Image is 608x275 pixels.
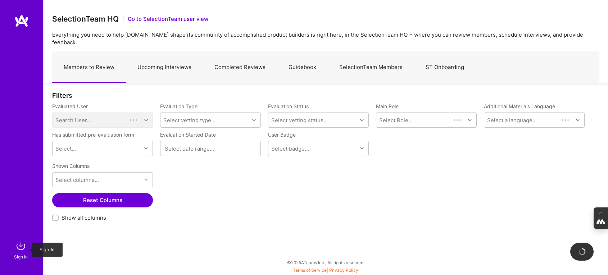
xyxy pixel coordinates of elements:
p: Everything you need to help [DOMAIN_NAME] shape its community of accomplished product builders is... [52,31,599,46]
i: icon Chevron [576,118,580,122]
a: SelectionTeam Members [328,52,414,83]
label: Additional Materials Language [484,103,555,110]
i: icon Chevron [144,147,148,150]
div: Select a language... [487,116,537,124]
i: icon Chevron [468,118,472,122]
div: Select badge... [271,145,309,152]
label: Evaluation Status [268,103,309,110]
label: Evaluation Type [160,103,198,110]
div: Select columns... [55,176,99,184]
div: Select Role... [379,116,413,124]
button: Go to SelectionTeam user view [128,15,208,23]
span: Show all columns [62,214,106,221]
a: Upcoming Interviews [126,52,203,83]
a: Completed Reviews [203,52,277,83]
input: Select date range... [165,145,256,152]
a: ST Onboarding [414,52,476,83]
a: Members to Review [52,52,126,83]
i: icon Chevron [360,147,364,150]
span: | [293,267,358,273]
a: Guidebook [277,52,328,83]
img: sign in [14,239,28,253]
label: Shown Columns [52,162,90,169]
button: Reset Columns [52,193,153,207]
label: Evaluation Started Date [160,131,261,138]
i: icon Chevron [144,178,148,182]
label: User Badge [268,131,296,138]
img: logo [14,14,29,27]
div: Sign In [14,253,28,261]
div: © 2025 ATeams Inc., All rights reserved. [43,253,608,271]
div: Select vetting type... [163,116,215,124]
i: icon Chevron [252,118,256,122]
div: Filters [52,92,599,99]
a: Terms of Service [293,267,327,273]
label: Has submitted pre-evaluation form [52,131,134,138]
div: Select vetting status... [271,116,328,124]
img: loading [578,248,586,256]
a: sign inSign In [15,239,28,261]
label: Main Role [376,103,477,110]
i: icon Chevron [360,118,364,122]
label: Evaluated User [52,103,153,110]
h3: SelectionTeam HQ [52,14,119,23]
a: Privacy Policy [329,267,358,273]
div: Select... [55,145,76,152]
